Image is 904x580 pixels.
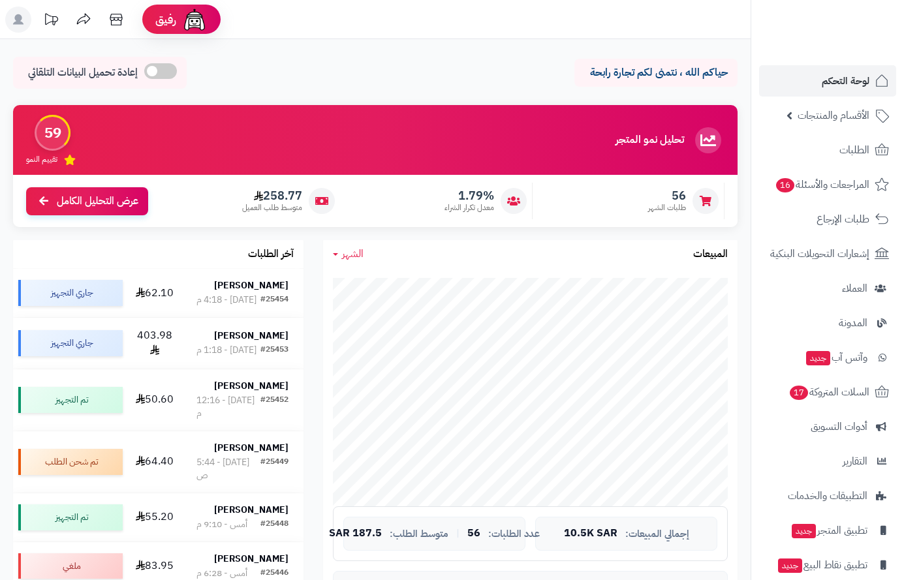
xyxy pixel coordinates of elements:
td: 55.20 [128,493,181,542]
span: المراجعات والأسئلة [775,176,869,194]
span: إجمالي المبيعات: [625,528,689,540]
span: | [456,528,460,538]
span: متوسط طلب العميل [242,202,302,213]
td: 50.60 [128,369,181,431]
a: الطلبات [759,134,896,166]
strong: [PERSON_NAME] [214,503,288,517]
a: تحديثات المنصة [35,7,67,36]
div: تم شحن الطلب [18,449,123,475]
a: طلبات الإرجاع [759,204,896,235]
span: السلات المتروكة [788,383,869,401]
span: العملاء [842,279,867,298]
div: #25454 [260,294,288,307]
a: العملاء [759,273,896,304]
span: الأقسام والمنتجات [798,106,869,125]
strong: [PERSON_NAME] [214,441,288,455]
a: إشعارات التحويلات البنكية [759,238,896,269]
span: 258.77 [242,189,302,203]
div: #25449 [260,456,288,482]
a: التقارير [759,446,896,477]
a: الشهر [333,247,364,262]
span: 16 [776,178,794,192]
span: الشهر [342,246,364,262]
h3: المبيعات [693,249,728,260]
span: 17 [790,386,808,400]
span: التقارير [843,452,867,470]
img: logo-2.png [815,10,892,37]
a: عرض التحليل الكامل [26,187,148,215]
span: عدد الطلبات: [488,528,540,540]
span: معدل تكرار الشراء [444,202,494,213]
div: #25448 [260,518,288,531]
span: عرض التحليل الكامل [57,194,138,209]
span: أدوات التسويق [811,418,867,436]
span: تطبيق المتجر [790,521,867,540]
span: طلبات الشهر [648,202,686,213]
strong: [PERSON_NAME] [214,279,288,292]
div: [DATE] - 12:16 م [196,394,260,420]
a: المدونة [759,307,896,339]
div: #25446 [260,567,288,580]
div: #25453 [260,344,288,357]
a: المراجعات والأسئلة16 [759,169,896,200]
strong: [PERSON_NAME] [214,379,288,393]
span: تقييم النمو [26,154,57,165]
td: 62.10 [128,269,181,317]
a: وآتس آبجديد [759,342,896,373]
img: ai-face.png [181,7,208,33]
span: رفيق [155,12,176,27]
div: ملغي [18,553,123,579]
span: جديد [778,558,802,573]
div: تم التجهيز [18,504,123,530]
div: جاري التجهيز [18,280,123,306]
span: 56 [467,528,480,540]
div: جاري التجهيز [18,330,123,356]
span: 10.5K SAR [564,528,617,540]
div: أمس - 6:28 م [196,567,247,580]
span: الطلبات [839,141,869,159]
span: إعادة تحميل البيانات التلقائي [28,65,138,80]
span: التطبيقات والخدمات [788,487,867,505]
div: [DATE] - 4:18 م [196,294,257,307]
p: حياكم الله ، نتمنى لكم تجارة رابحة [584,65,728,80]
a: السلات المتروكة17 [759,376,896,408]
div: أمس - 9:10 م [196,518,247,531]
span: 1.79% [444,189,494,203]
span: متوسط الطلب: [390,528,448,540]
div: [DATE] - 5:44 ص [196,456,260,482]
a: تطبيق المتجرجديد [759,515,896,546]
span: جديد [792,524,816,538]
span: طلبات الإرجاع [817,210,869,228]
span: إشعارات التحويلات البنكية [770,245,869,263]
strong: [PERSON_NAME] [214,329,288,343]
span: 187.5 SAR [329,528,382,540]
td: 403.98 [128,318,181,369]
span: لوحة التحكم [822,72,869,90]
span: المدونة [839,314,867,332]
span: 56 [648,189,686,203]
div: تم التجهيز [18,387,123,413]
span: وآتس آب [805,348,867,367]
strong: [PERSON_NAME] [214,552,288,566]
td: 64.40 [128,431,181,493]
a: لوحة التحكم [759,65,896,97]
div: [DATE] - 1:18 م [196,344,257,357]
span: جديد [806,351,830,365]
div: #25452 [260,394,288,420]
a: أدوات التسويق [759,411,896,442]
a: التطبيقات والخدمات [759,480,896,511]
h3: تحليل نمو المتجر [616,134,684,146]
span: تطبيق نقاط البيع [777,556,867,574]
h3: آخر الطلبات [248,249,294,260]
